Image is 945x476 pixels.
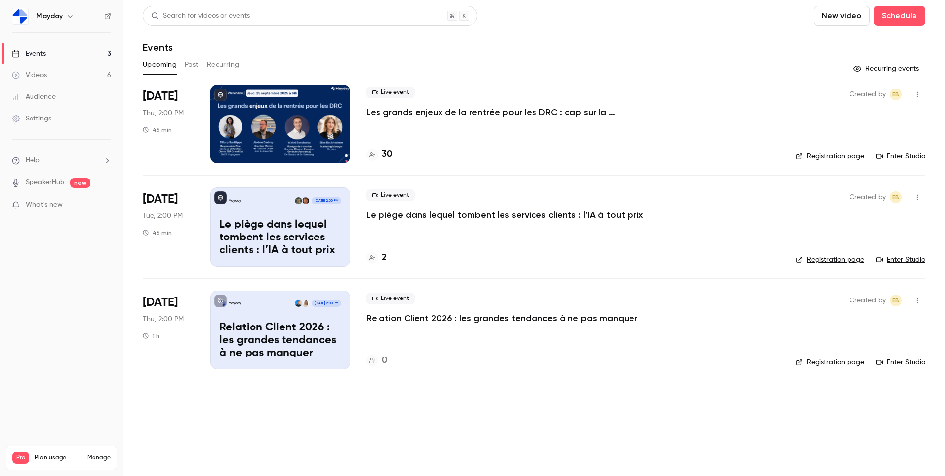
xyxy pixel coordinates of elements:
h1: Events [143,41,173,53]
span: Plan usage [35,454,81,462]
button: Recurring [207,57,240,73]
h4: 2 [382,251,387,265]
a: Relation Client 2026 : les grandes tendances à ne pas manquerMaydaySolène NassifFrançois Castro-L... [210,291,350,369]
span: Live event [366,189,415,201]
button: Past [185,57,199,73]
p: Relation Client 2026 : les grandes tendances à ne pas manquer [220,322,341,359]
a: Manage [87,454,111,462]
a: Les grands enjeux de la rentrée pour les DRC : cap sur la performance [366,106,661,118]
span: Pro [12,452,29,464]
h4: 0 [382,354,387,367]
a: SpeakerHub [26,178,64,188]
span: [DATE] 2:00 PM [312,300,341,307]
p: Le piège dans lequel tombent les services clients : l’IA à tout prix [220,219,341,257]
div: 45 min [143,229,172,237]
div: Settings [12,114,51,123]
span: Tue, 2:00 PM [143,211,183,221]
a: Le piège dans lequel tombent les services clients : l’IA à tout prixMaydayGauthier MARCHANDEmma A... [210,187,350,266]
span: [DATE] [143,89,178,104]
span: [DATE] [143,295,178,310]
span: new [70,178,90,188]
h4: 30 [382,148,392,161]
span: EB [892,191,899,203]
a: 2 [366,251,387,265]
h6: Mayday [36,11,63,21]
img: Solène Nassif [302,300,309,307]
div: Sep 25 Thu, 2:00 PM (Europe/Paris) [143,85,194,163]
div: Nov 13 Thu, 2:00 PM (Europe/Paris) [143,291,194,369]
a: 0 [366,354,387,367]
img: François Castro-Lara [295,300,302,307]
iframe: Noticeable Trigger [99,201,111,209]
span: EB [892,89,899,100]
img: Mayday [12,8,28,24]
span: Thu, 2:00 PM [143,314,184,324]
span: EB [892,295,899,306]
li: help-dropdown-opener [12,155,111,166]
button: Upcoming [143,57,177,73]
a: Registration page [796,151,864,161]
p: Mayday [229,198,241,203]
span: What's new [26,200,63,210]
button: New video [814,6,870,26]
div: Events [12,49,46,59]
button: Schedule [874,6,925,26]
p: Mayday [229,301,241,306]
button: Recurring events [849,61,925,77]
span: [DATE] [143,191,178,207]
a: Relation Client 2026 : les grandes tendances à ne pas manquer [366,312,637,324]
img: Gauthier MARCHAND [302,197,309,204]
span: Live event [366,87,415,98]
span: [DATE] 2:00 PM [312,197,341,204]
a: Registration page [796,255,864,265]
span: Created by [850,295,886,306]
a: Enter Studio [876,357,925,367]
div: 45 min [143,126,172,134]
span: Created by [850,89,886,100]
div: 1 h [143,332,159,340]
span: Elise Boukhechem [890,191,902,203]
div: Audience [12,92,56,102]
div: Videos [12,70,47,80]
div: Oct 14 Tue, 2:00 PM (Europe/Paris) [143,187,194,266]
span: Live event [366,293,415,304]
a: Enter Studio [876,255,925,265]
span: Created by [850,191,886,203]
div: Search for videos or events [151,11,250,21]
a: Enter Studio [876,151,925,161]
span: Elise Boukhechem [890,295,902,306]
a: Registration page [796,357,864,367]
span: Elise Boukhechem [890,89,902,100]
img: Emma ARPAGIAN [295,197,302,204]
span: Help [26,155,40,166]
a: Le piège dans lequel tombent les services clients : l’IA à tout prix [366,209,643,221]
span: Thu, 2:00 PM [143,108,184,118]
a: 30 [366,148,392,161]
